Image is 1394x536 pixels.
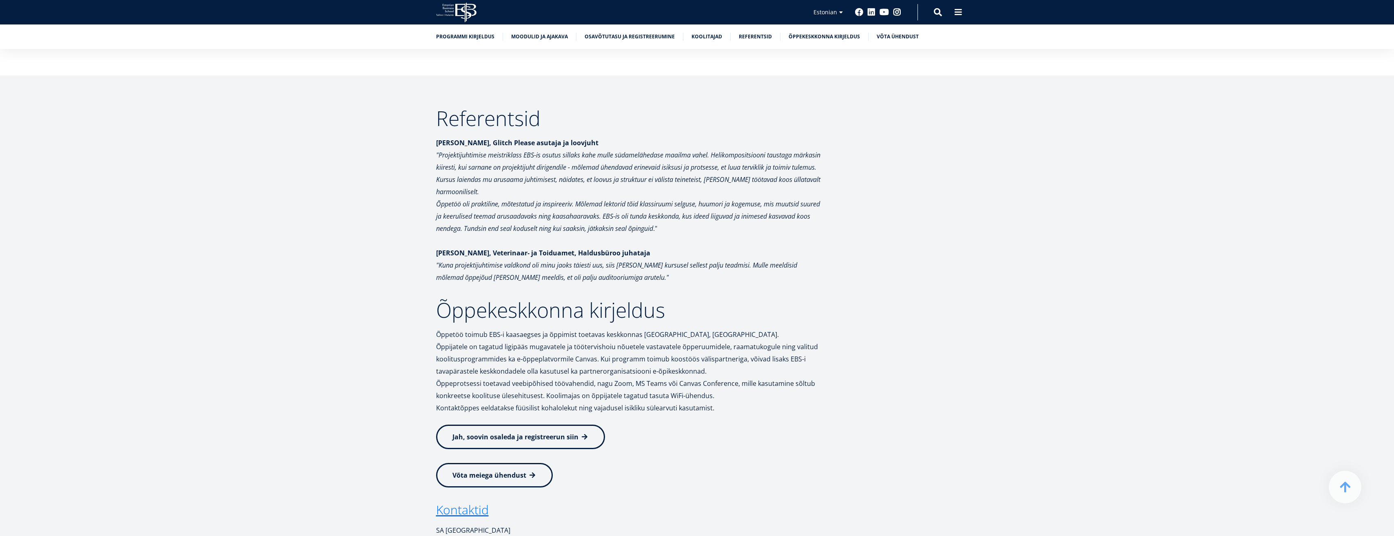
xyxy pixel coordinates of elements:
[436,138,598,147] strong: [PERSON_NAME], Glitch Please asutaja ja loovjuht
[436,328,824,414] p: Õppetöö toimub EBS-i kaasaegses ja õppimist toetavas keskkonnas [GEOGRAPHIC_DATA], [GEOGRAPHIC_DA...
[691,33,722,41] a: Koolitajad
[436,151,820,196] em: "Projektijuhtimise meistriklass EBS-is osutus sillaks kahe mulle südamelähedase maailma vahel. He...
[880,8,889,16] a: Youtube
[452,471,526,480] span: Võta meiega ühendust
[867,8,875,16] a: Linkedin
[511,33,568,41] a: Moodulid ja ajakava
[436,199,820,233] em: Õppetöö oli praktiline, mõtestatud ja inspireeriv. Mõlemad lektorid tõid klassiruumi selguse, huu...
[436,108,824,128] h2: Referentsid
[436,261,797,282] em: "Kuna projektijuhtimise valdkond oli minu jaoks täiesti uus, siis [PERSON_NAME] kursusel sellest ...
[436,504,489,516] a: Kontaktid
[436,300,824,320] h2: Õppekeskkonna kirjeldus
[855,8,863,16] a: Facebook
[436,198,824,235] p: ."
[436,248,650,257] strong: [PERSON_NAME], Veterinaar- ja Toiduamet, Haldusbüroo juhataja
[436,463,553,487] a: Võta meiega ühendust
[739,33,772,41] a: Referentsid
[436,33,494,41] a: Programmi kirjeldus
[436,425,605,449] a: Jah, soovin osaleda ja registreerun siin
[452,432,578,441] span: Jah, soovin osaleda ja registreerun siin
[877,33,919,41] a: Võta ühendust
[789,33,860,41] a: Õppekeskkonna kirjeldus
[893,8,901,16] a: Instagram
[585,33,675,41] a: Osavõtutasu ja registreerumine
